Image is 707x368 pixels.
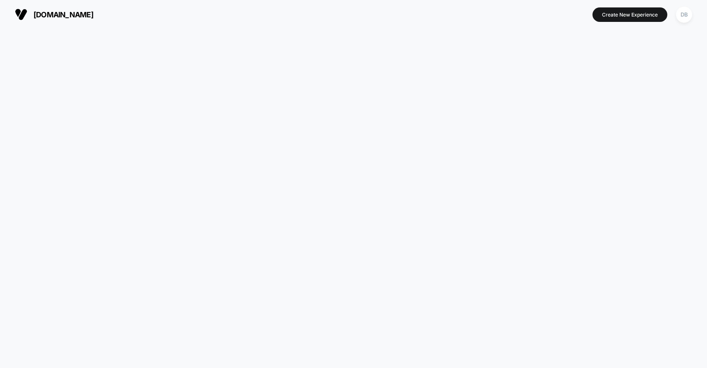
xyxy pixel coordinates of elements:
button: Create New Experience [592,7,667,22]
span: [DOMAIN_NAME] [33,10,93,19]
button: [DOMAIN_NAME] [12,8,96,21]
img: Visually logo [15,8,27,21]
button: DB [674,6,695,23]
div: DB [676,7,692,23]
